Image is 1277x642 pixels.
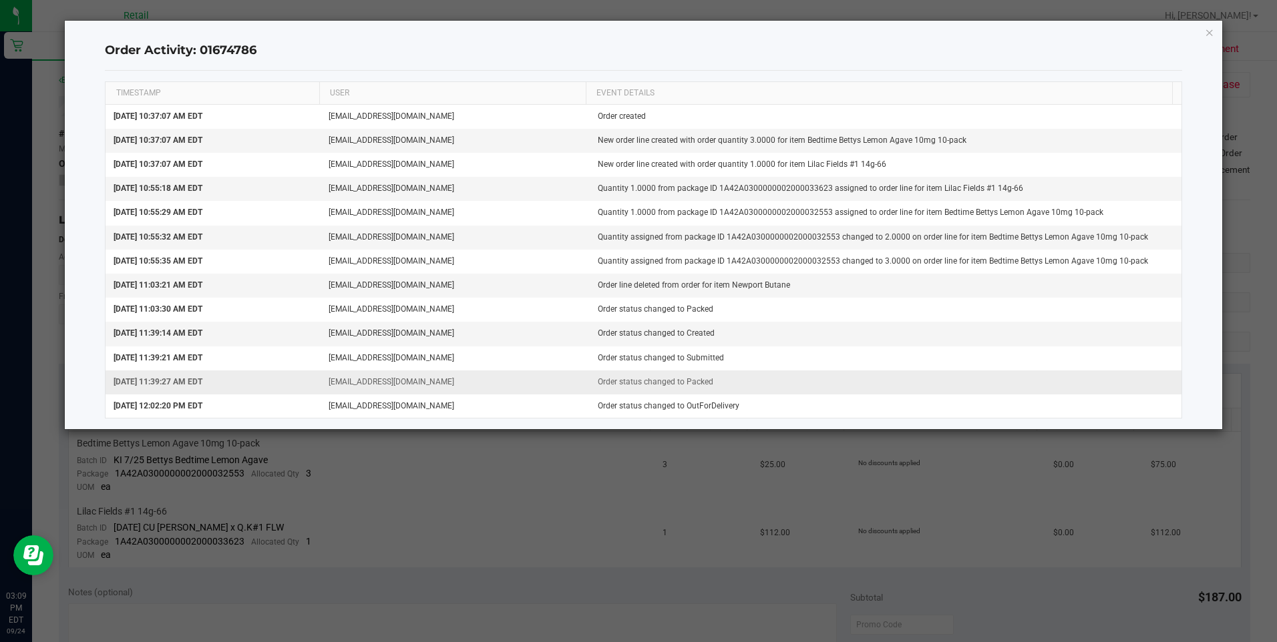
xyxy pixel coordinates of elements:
td: [EMAIL_ADDRESS][DOMAIN_NAME] [321,274,590,298]
span: [DATE] 10:55:35 AM EDT [114,256,202,266]
span: [DATE] 10:37:07 AM EDT [114,135,202,145]
td: Order status changed to Packed [590,298,1181,322]
td: Order created [590,105,1181,129]
span: [DATE] 10:55:29 AM EDT [114,208,202,217]
td: Order line deleted from order for item Newport Butane [590,274,1181,298]
span: [DATE] 11:39:21 AM EDT [114,353,202,362]
td: Quantity assigned from package ID 1A42A0300000002000032553 changed to 2.0000 on order line for it... [590,226,1181,250]
th: TIMESTAMP [106,82,319,105]
td: Quantity 1.0000 from package ID 1A42A0300000002000032553 assigned to order line for item Bedtime ... [590,201,1181,225]
td: [EMAIL_ADDRESS][DOMAIN_NAME] [321,177,590,201]
td: Order status changed to Created [590,322,1181,346]
td: [EMAIL_ADDRESS][DOMAIN_NAME] [321,346,590,370]
td: Quantity 1.0000 from package ID 1A42A0300000002000033623 assigned to order line for item Lilac Fi... [590,177,1181,201]
span: [DATE] 10:37:07 AM EDT [114,111,202,121]
td: New order line created with order quantity 1.0000 for item Lilac Fields #1 14g-66 [590,153,1181,177]
th: EVENT DETAILS [586,82,1172,105]
iframe: Resource center [13,535,53,575]
td: [EMAIL_ADDRESS][DOMAIN_NAME] [321,298,590,322]
span: [DATE] 10:55:32 AM EDT [114,232,202,242]
span: [DATE] 10:55:18 AM EDT [114,184,202,193]
th: USER [319,82,586,105]
td: [EMAIL_ADDRESS][DOMAIN_NAME] [321,201,590,225]
td: [EMAIL_ADDRESS][DOMAIN_NAME] [321,153,590,177]
td: [EMAIL_ADDRESS][DOMAIN_NAME] [321,322,590,346]
span: [DATE] 11:39:14 AM EDT [114,328,202,338]
span: [DATE] 12:02:20 PM EDT [114,401,202,410]
td: Order status changed to OutForDelivery [590,394,1181,418]
span: [DATE] 11:39:27 AM EDT [114,377,202,386]
td: Order status changed to Packed [590,370,1181,394]
span: [DATE] 10:37:07 AM EDT [114,159,202,169]
span: [DATE] 11:03:21 AM EDT [114,280,202,290]
h4: Order Activity: 01674786 [105,42,1181,59]
td: [EMAIL_ADDRESS][DOMAIN_NAME] [321,394,590,418]
td: [EMAIL_ADDRESS][DOMAIN_NAME] [321,105,590,129]
td: Quantity assigned from package ID 1A42A0300000002000032553 changed to 3.0000 on order line for it... [590,250,1181,274]
td: [EMAIL_ADDRESS][DOMAIN_NAME] [321,370,590,394]
td: Order status changed to Submitted [590,346,1181,370]
td: [EMAIL_ADDRESS][DOMAIN_NAME] [321,226,590,250]
td: [EMAIL_ADDRESS][DOMAIN_NAME] [321,250,590,274]
span: [DATE] 11:03:30 AM EDT [114,304,202,314]
td: [EMAIL_ADDRESS][DOMAIN_NAME] [321,129,590,153]
td: New order line created with order quantity 3.0000 for item Bedtime Bettys Lemon Agave 10mg 10-pack [590,129,1181,153]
